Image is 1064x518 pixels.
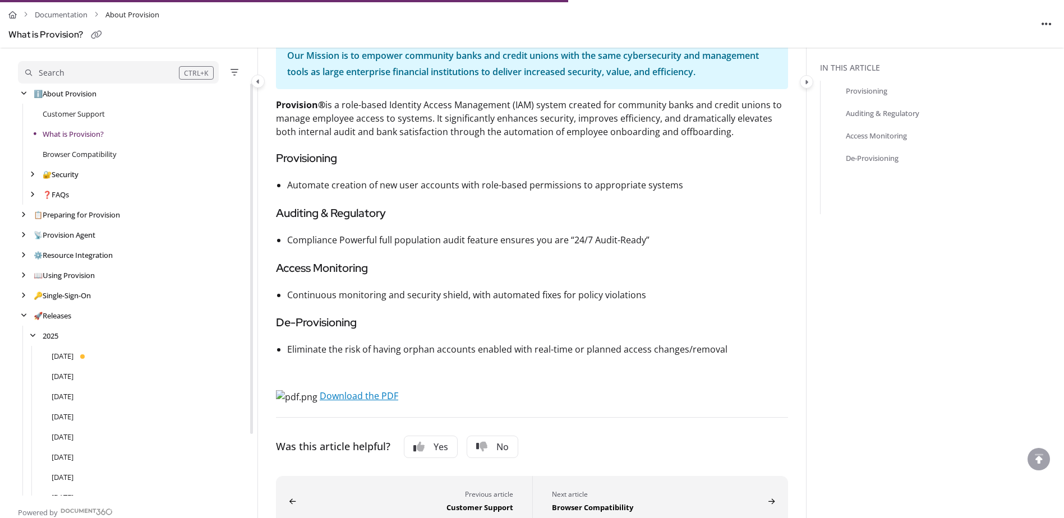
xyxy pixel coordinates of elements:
div: Our Mission is to empower community banks and credit unions with the same cybersecurity and manag... [287,48,777,83]
h4: Auditing & Regulatory [276,205,788,223]
div: What is Provision? [8,27,83,43]
img: pdf.png [276,390,317,404]
span: 🔐 [43,169,52,179]
span: ℹ️ [34,89,43,99]
a: What is Provision? [43,128,104,140]
li: Compliance Powerful full population audit feature ensures you are “24/7 Audit-Ready” [287,232,788,248]
div: Browser Compatibility [552,499,764,513]
div: Was this article helpful? [276,439,390,455]
div: arrow [18,230,29,240]
a: Auditing & Regulatory [846,108,919,119]
strong: Provision® [276,99,325,111]
div: In this article [820,62,1060,74]
button: Copy link of [87,26,105,44]
a: Security [43,169,79,180]
a: Resource Integration [34,249,113,261]
div: Next article [552,489,764,500]
button: Yes [404,436,458,458]
a: Documentation [35,7,87,23]
a: August 2025 [52,350,73,362]
span: 📋 [34,210,43,220]
p: is a role-based Identity Access Management (IAM) system created for community banks and credit un... [276,98,788,138]
a: July 2025 [52,371,73,382]
span: 🚀 [34,311,43,321]
a: Access Monitoring [846,130,907,141]
a: Preparing for Provision [34,209,120,220]
h4: Access Monitoring [276,260,788,278]
div: arrow [18,290,29,301]
a: January 2025 [52,492,73,503]
h4: Provisioning [276,150,788,168]
div: arrow [18,270,29,281]
div: arrow [27,169,38,180]
span: ❓ [43,189,52,200]
a: Using Provision [34,270,95,281]
li: Automate creation of new user accounts with role-based permissions to appropriate systems [287,177,788,193]
a: FAQs [43,189,69,200]
div: arrow [18,210,29,220]
a: March 2025 [52,451,73,462]
a: Customer Support [43,108,105,119]
a: June 2025 [52,391,73,402]
button: Filter [228,66,241,79]
a: Single-Sign-On [34,290,91,301]
button: Category toggle [251,75,265,88]
a: May 2025 [52,411,73,422]
a: Browser Compatibility [43,149,117,160]
span: 📡 [34,230,43,240]
div: CTRL+K [179,66,214,80]
span: ⚙️ [34,250,43,260]
a: About Provision [34,88,96,99]
a: Download the PDF [320,390,398,402]
a: 2025 [43,330,58,341]
div: Previous article [300,489,513,500]
button: Article more options [1038,15,1056,33]
div: scroll to top [1028,448,1050,470]
a: April 2025 [52,431,73,442]
a: February 2025 [52,471,73,483]
span: 🔑 [34,290,43,300]
a: De-Provisioning [846,152,899,164]
button: No [467,436,518,458]
img: Document360 [61,508,113,515]
a: Home [8,7,17,23]
a: Releases [34,310,71,321]
span: Powered by [18,507,58,518]
a: Provision Agent [34,229,95,240]
div: arrow [18,311,29,321]
h4: De-Provisioning [276,314,788,332]
a: Powered by Document360 - opens in a new tab [18,505,113,518]
div: arrow [18,89,29,99]
div: Search [39,67,65,79]
button: Category toggle [800,75,813,89]
li: Continuous monitoring and security shield, with automated fixes for policy violations [287,287,788,303]
span: 📖 [34,270,43,280]
div: arrow [27,331,38,341]
button: Search [18,61,219,84]
div: arrow [18,250,29,261]
a: Provisioning [846,85,887,96]
span: About Provision [105,7,159,23]
div: arrow [27,189,38,200]
div: Customer Support [300,499,513,513]
li: Eliminate the risk of having orphan accounts enabled with real-time or planned access changes/rem... [287,341,788,358]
